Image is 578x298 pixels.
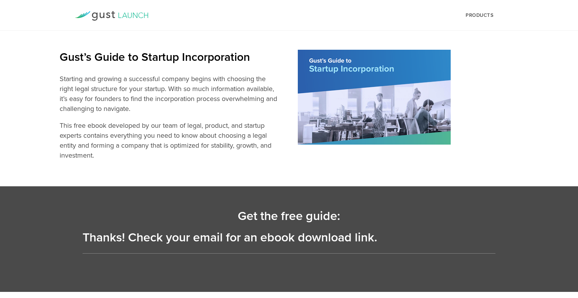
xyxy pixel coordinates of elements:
p: Starting and growing a successful company begins with choosing the right legal structure for your... [60,74,280,114]
img: Incorporation-ebook-cover-photo.png [298,50,451,145]
h2: Gust’s Guide to Startup Incorporation [60,50,280,65]
time: Get the free guide: [238,209,340,223]
div: Thanks! Check your email for an ebook download link. [83,231,495,254]
p: This free ebook developed by our team of legal, product, and startup experts contains everything ... [60,121,280,160]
